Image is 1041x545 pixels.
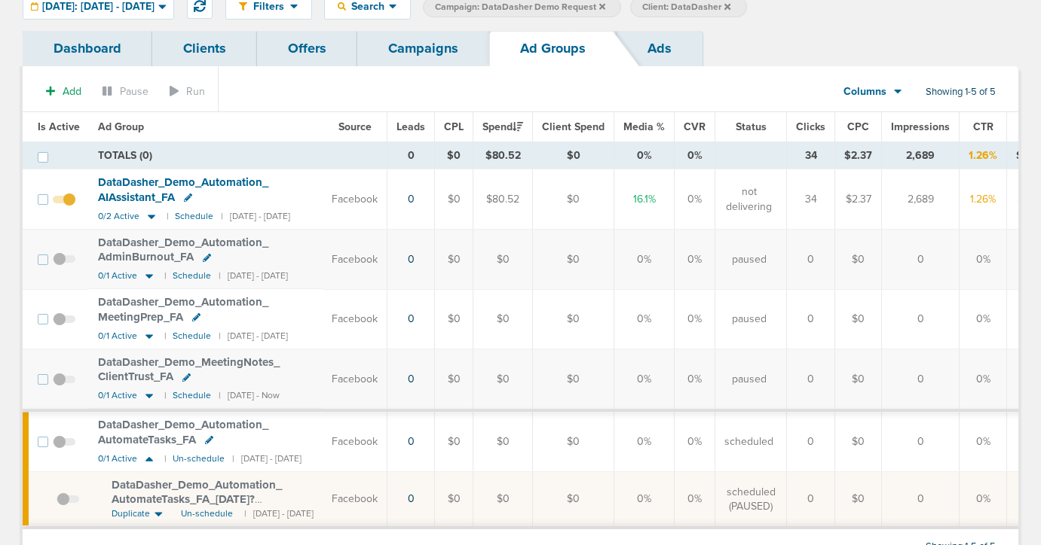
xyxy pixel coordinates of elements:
[257,31,357,66] a: Offers
[473,289,533,349] td: $0
[614,230,675,289] td: 0%
[98,211,139,222] span: 0/2 Active
[408,492,415,505] a: 0
[98,453,137,464] span: 0/1 Active
[98,175,268,204] span: DataDasher_ Demo_ Automation_ AIAssistant_ FA
[787,289,835,349] td: 0
[960,410,1007,471] td: 0%
[732,312,767,327] span: paused
[882,289,960,349] td: 0
[98,355,280,384] span: DataDasher_ Demo_ MeetingNotes_ ClientTrust_ FA
[715,472,787,528] td: scheduled (PAUSED)
[614,169,675,230] td: 16.1%
[882,472,960,528] td: 0
[614,142,675,169] td: 0%
[533,169,614,230] td: $0
[614,410,675,471] td: 0%
[323,230,387,289] td: Facebook
[112,507,150,520] span: Duplicate
[960,230,1007,289] td: 0%
[960,142,1007,169] td: 1.26%
[152,31,257,66] a: Clients
[732,252,767,267] span: paused
[387,142,435,169] td: 0
[323,289,387,349] td: Facebook
[891,120,950,133] span: Impressions
[835,142,882,169] td: $2.37
[835,410,882,471] td: $0
[98,390,137,401] span: 0/1 Active
[675,349,715,410] td: 0%
[175,211,213,222] small: Schedule
[42,2,155,12] span: [DATE]: [DATE] - [DATE]
[882,142,960,169] td: 2,689
[219,390,280,401] small: | [DATE] - Now
[408,373,415,385] a: 0
[835,289,882,349] td: $0
[675,142,715,169] td: 0%
[98,418,268,446] span: DataDasher_ Demo_ Automation_ AutomateTasks_ FA
[164,390,165,401] small: |
[173,270,211,282] small: Schedule
[38,81,90,102] button: Add
[614,472,675,528] td: 0%
[675,169,715,230] td: 0%
[89,142,387,169] td: TOTALS (0)
[244,507,314,520] small: | [DATE] - [DATE]
[98,295,268,324] span: DataDasher_ Demo_ Automation_ MeetingPrep_ FA
[642,1,730,14] span: Client: DataDasher
[219,330,288,342] small: | [DATE] - [DATE]
[533,472,614,528] td: $0
[221,211,290,222] small: | [DATE] - [DATE]
[173,453,225,464] small: Un-schedule
[614,349,675,410] td: 0%
[882,349,960,410] td: 0
[173,330,211,342] small: Schedule
[23,31,152,66] a: Dashboard
[112,478,282,521] span: DataDasher_ Demo_ Automation_ AutomateTasks_ FA_ [DATE]?id=192&cmp_ id=9658097
[435,472,473,528] td: $0
[960,472,1007,528] td: 0%
[960,169,1007,230] td: 1.26%
[796,120,825,133] span: Clicks
[435,169,473,230] td: $0
[323,472,387,528] td: Facebook
[787,169,835,230] td: 34
[617,31,703,66] a: Ads
[164,330,165,342] small: |
[835,169,882,230] td: $2.37
[926,86,996,99] span: Showing 1-5 of 5
[473,472,533,528] td: $0
[960,349,1007,410] td: 0%
[724,184,773,214] span: not delivering
[323,410,387,471] td: Facebook
[787,349,835,410] td: 0
[396,120,425,133] span: Leads
[435,1,605,14] span: Campaign: DataDasher Demo Request
[882,230,960,289] td: 0
[408,435,415,448] a: 0
[489,31,617,66] a: Ad Groups
[357,31,489,66] a: Campaigns
[164,453,165,464] small: |
[623,120,665,133] span: Media %
[960,289,1007,349] td: 0%
[482,120,523,133] span: Spend
[435,289,473,349] td: $0
[787,142,835,169] td: 34
[533,410,614,471] td: $0
[533,349,614,410] td: $0
[98,236,268,264] span: DataDasher_ Demo_ Automation_ AdminBurnout_ FA
[675,289,715,349] td: 0%
[787,410,835,471] td: 0
[323,169,387,230] td: Facebook
[787,230,835,289] td: 0
[724,434,773,449] span: scheduled
[444,120,464,133] span: CPL
[408,312,415,325] a: 0
[732,372,767,387] span: paused
[533,142,614,169] td: $0
[675,230,715,289] td: 0%
[98,330,137,342] span: 0/1 Active
[847,120,869,133] span: CPC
